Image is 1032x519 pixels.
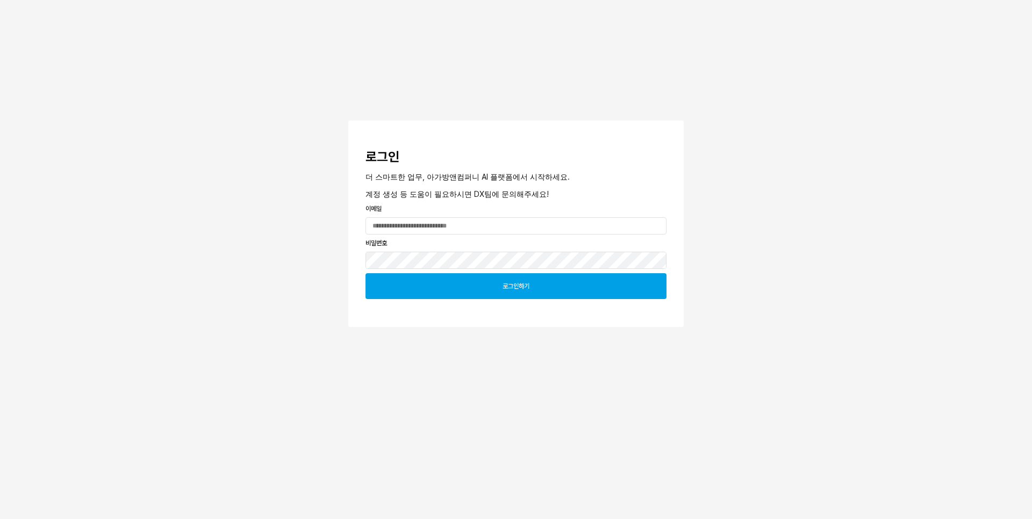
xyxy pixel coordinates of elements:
p: 로그인하기 [503,282,529,290]
button: 로그인하기 [365,273,666,299]
h3: 로그인 [365,150,666,165]
p: 비밀번호 [365,238,666,248]
p: 이메일 [365,204,666,214]
p: 더 스마트한 업무, 아가방앤컴퍼니 AI 플랫폼에서 시작하세요. [365,171,666,182]
p: 계정 생성 등 도움이 필요하시면 DX팀에 문의해주세요! [365,188,666,200]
